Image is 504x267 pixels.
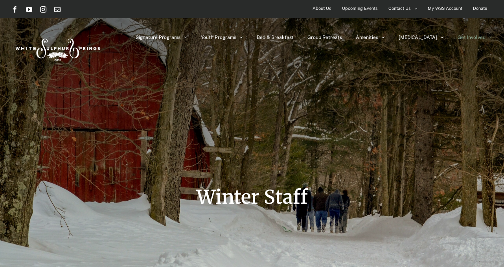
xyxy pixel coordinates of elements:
span: Winter Staff [197,185,308,209]
span: About Us [313,3,331,14]
span: Contact Us [388,3,411,14]
span: Upcoming Events [342,3,378,14]
span: My WSS Account [428,3,462,14]
span: Youth Programs [201,35,236,40]
span: [MEDICAL_DATA] [399,35,437,40]
img: White Sulphur Springs Logo [12,30,102,67]
span: Signature Programs [136,35,180,40]
a: Youth Programs [201,18,243,57]
a: Amenities [356,18,385,57]
a: Group Retreats [307,18,342,57]
span: Group Retreats [307,35,342,40]
a: Get Involved [458,18,492,57]
span: Amenities [356,35,378,40]
a: [MEDICAL_DATA] [399,18,444,57]
nav: Main Menu [136,18,492,57]
span: Donate [473,3,487,14]
span: Get Involved [458,35,486,40]
a: Bed & Breakfast [257,18,294,57]
a: Signature Programs [136,18,187,57]
span: Bed & Breakfast [257,35,294,40]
